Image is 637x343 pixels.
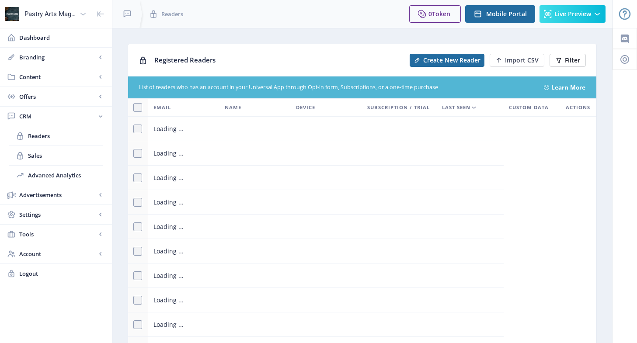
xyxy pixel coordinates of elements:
[19,92,96,101] span: Offers
[540,5,606,23] button: Live Preview
[19,112,96,121] span: CRM
[148,117,504,141] td: Loading ...
[484,54,544,67] a: New page
[505,57,539,64] span: Import CSV
[9,166,103,185] a: Advanced Analytics
[486,10,527,17] span: Mobile Portal
[465,5,535,23] button: Mobile Portal
[154,55,216,64] span: Registered Readers
[148,215,504,239] td: Loading ...
[225,102,241,113] span: Name
[148,312,504,337] td: Loading ...
[153,102,171,113] span: Email
[19,33,105,42] span: Dashboard
[139,83,533,92] div: List of readers who has an account in your Universal App through Opt-in form, Subscriptions, or a...
[148,166,504,190] td: Loading ...
[28,151,103,160] span: Sales
[19,73,96,81] span: Content
[442,102,470,113] span: Last Seen
[24,4,76,24] div: Pastry Arts Magazine
[550,54,586,67] button: Filter
[28,132,103,140] span: Readers
[19,53,96,62] span: Branding
[19,249,96,258] span: Account
[565,57,580,64] span: Filter
[554,10,591,17] span: Live Preview
[432,10,450,18] span: Token
[296,102,315,113] span: Device
[148,141,504,166] td: Loading ...
[161,10,183,18] span: Readers
[410,54,484,67] button: Create New Reader
[423,57,480,64] span: Create New Reader
[148,263,504,288] td: Loading ...
[19,210,96,219] span: Settings
[9,126,103,146] a: Readers
[404,54,484,67] a: New page
[148,190,504,215] td: Loading ...
[5,7,19,21] img: properties.app_icon.png
[409,5,461,23] button: 0Token
[9,146,103,165] a: Sales
[19,230,96,239] span: Tools
[566,102,590,113] span: Actions
[148,288,504,312] td: Loading ...
[509,102,549,113] span: Custom Data
[19,269,105,278] span: Logout
[19,191,96,199] span: Advertisements
[28,171,103,180] span: Advanced Analytics
[490,54,544,67] button: Import CSV
[367,102,430,113] span: Subscription / Trial
[551,83,585,92] a: Learn More
[148,239,504,263] td: Loading ...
